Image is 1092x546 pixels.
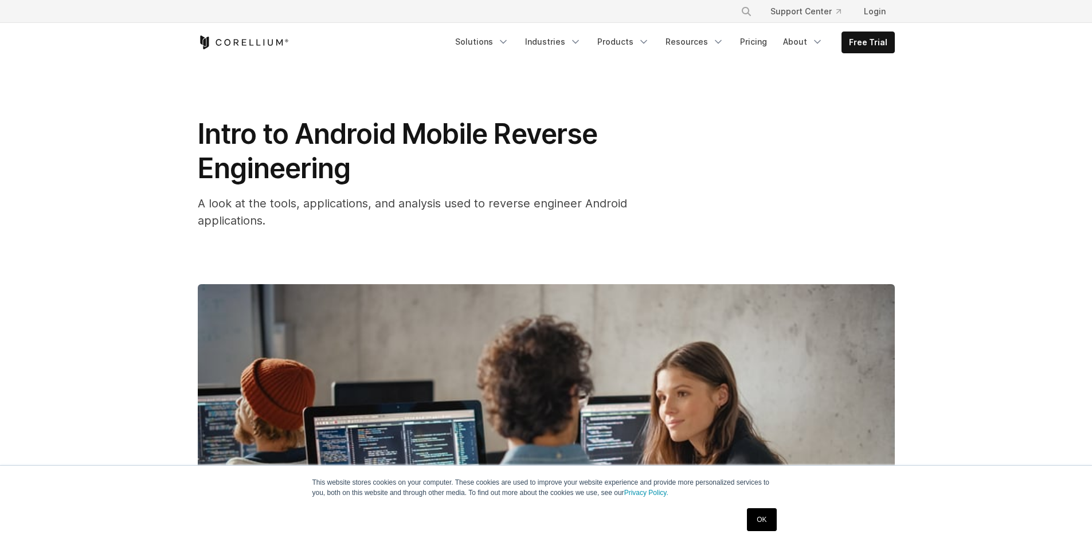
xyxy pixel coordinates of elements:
[448,32,895,53] div: Navigation Menu
[198,197,627,227] span: A look at the tools, applications, and analysis used to reverse engineer Android applications.
[733,32,774,52] a: Pricing
[624,489,668,497] a: Privacy Policy.
[761,1,850,22] a: Support Center
[736,1,757,22] button: Search
[312,477,780,498] p: This website stores cookies on your computer. These cookies are used to improve your website expe...
[518,32,588,52] a: Industries
[659,32,731,52] a: Resources
[842,32,894,53] a: Free Trial
[198,36,289,49] a: Corellium Home
[776,32,830,52] a: About
[747,508,776,531] a: OK
[727,1,895,22] div: Navigation Menu
[855,1,895,22] a: Login
[590,32,656,52] a: Products
[448,32,516,52] a: Solutions
[198,117,597,185] span: Intro to Android Mobile Reverse Engineering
